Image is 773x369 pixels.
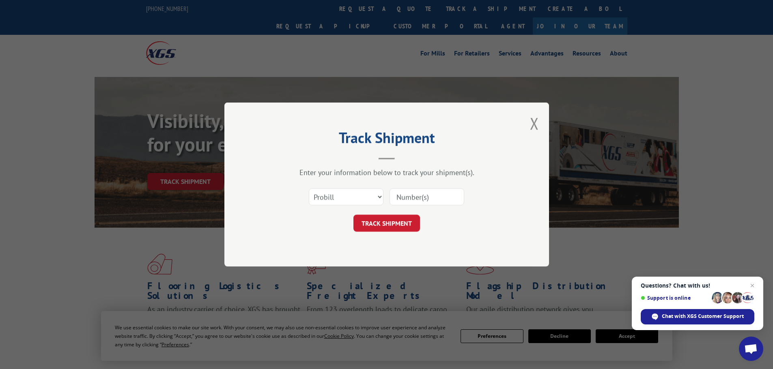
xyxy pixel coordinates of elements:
[662,313,744,320] span: Chat with XGS Customer Support
[641,282,754,289] span: Questions? Chat with us!
[530,113,539,134] button: Close modal
[265,132,508,147] h2: Track Shipment
[390,188,464,205] input: Number(s)
[641,309,754,324] span: Chat with XGS Customer Support
[353,215,420,232] button: TRACK SHIPMENT
[265,168,508,177] div: Enter your information below to track your shipment(s).
[641,295,709,301] span: Support is online
[739,337,763,361] a: Open chat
